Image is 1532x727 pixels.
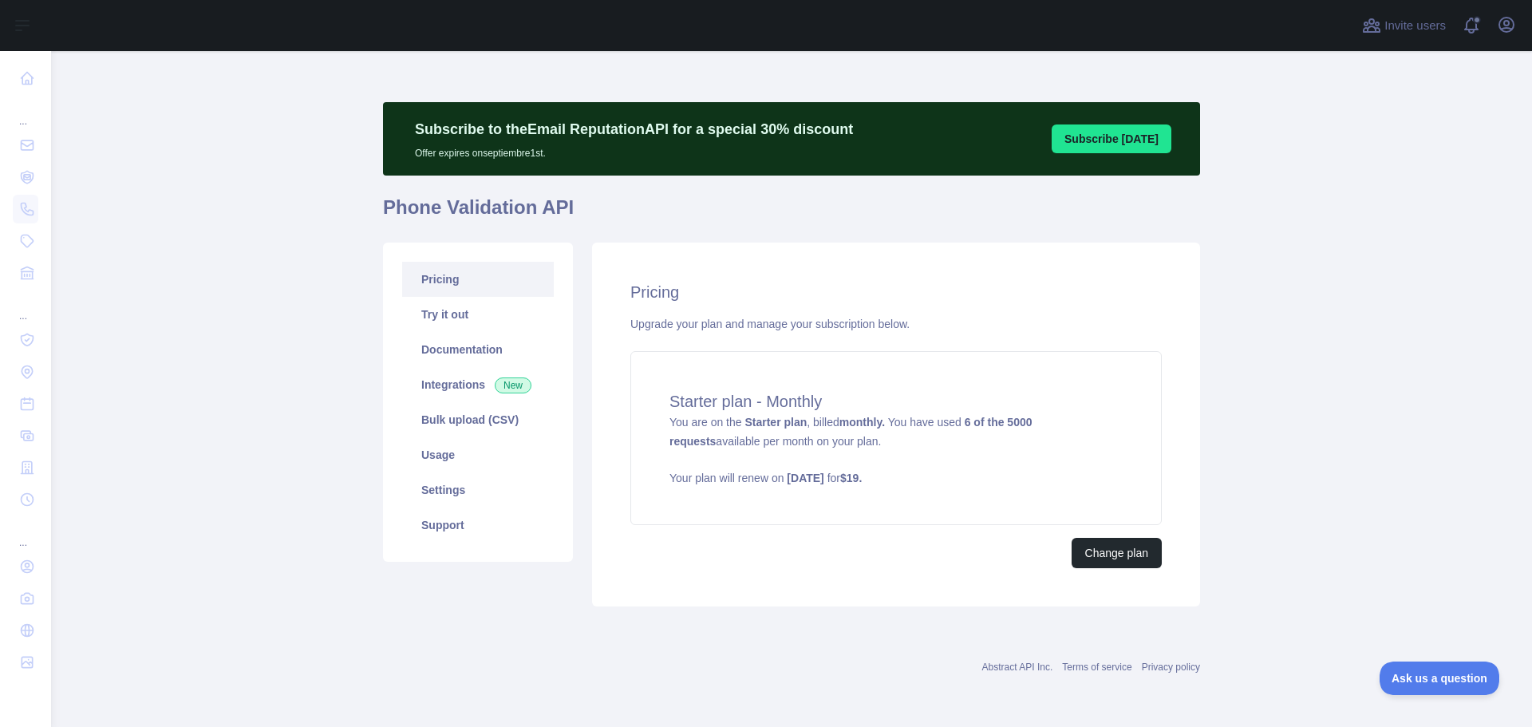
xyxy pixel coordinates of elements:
[402,332,554,367] a: Documentation
[1052,124,1171,153] button: Subscribe [DATE]
[402,262,554,297] a: Pricing
[13,96,38,128] div: ...
[415,140,853,160] p: Offer expires on septiembre 1st.
[982,662,1053,673] a: Abstract API Inc.
[402,402,554,437] a: Bulk upload (CSV)
[13,290,38,322] div: ...
[669,416,1033,448] strong: 6 of the 5000 requests
[402,508,554,543] a: Support
[1142,662,1200,673] a: Privacy policy
[402,297,554,332] a: Try it out
[415,118,853,140] p: Subscribe to the Email Reputation API for a special 30 % discount
[1072,538,1162,568] button: Change plan
[402,367,554,402] a: Integrations New
[13,517,38,549] div: ...
[1062,662,1131,673] a: Terms of service
[402,472,554,508] a: Settings
[402,437,554,472] a: Usage
[630,316,1162,332] div: Upgrade your plan and manage your subscription below.
[1384,17,1446,35] span: Invite users
[1380,662,1500,695] iframe: Toggle Customer Support
[669,416,1123,486] span: You are on the , billed You have used available per month on your plan.
[383,195,1200,233] h1: Phone Validation API
[839,416,885,429] strong: monthly.
[669,470,1123,486] p: Your plan will renew on for
[744,416,807,429] strong: Starter plan
[787,472,823,484] strong: [DATE]
[495,377,531,393] span: New
[630,281,1162,303] h2: Pricing
[669,390,1123,413] h4: Starter plan - Monthly
[840,472,862,484] strong: $ 19 .
[1359,13,1449,38] button: Invite users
